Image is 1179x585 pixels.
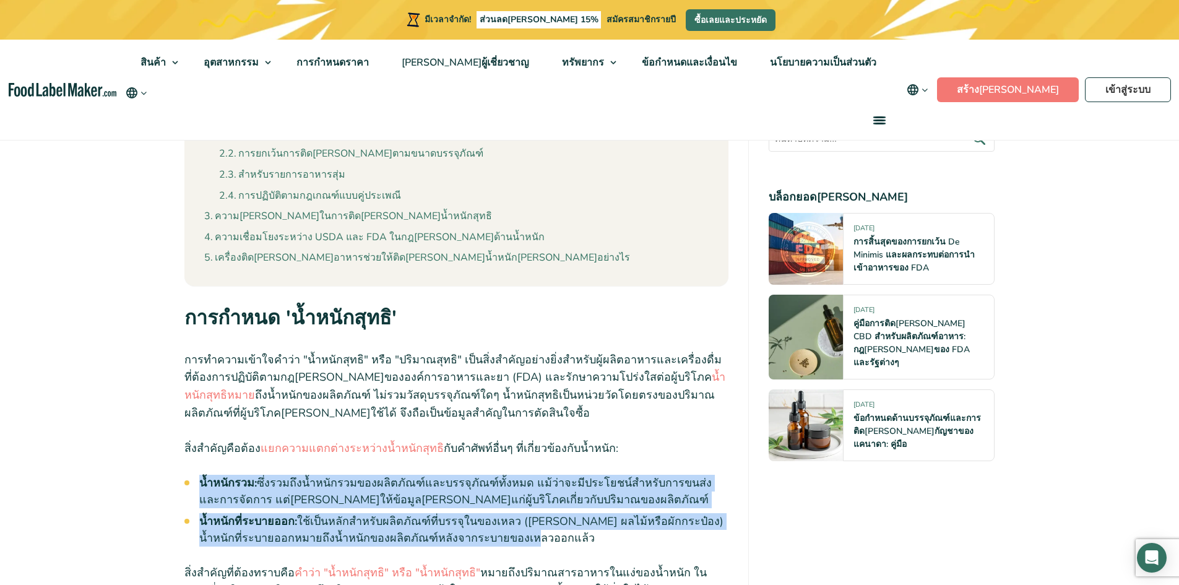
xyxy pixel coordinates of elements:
a: ข้อกำหนดและเงื่อนไข [626,40,751,85]
font: ข้อกำหนดและเงื่อนไข [642,56,737,69]
font: มีเวลาจำกัด! [425,14,471,25]
a: สร้าง[PERSON_NAME] [937,77,1079,102]
font: การกำหนดราคา [296,56,369,69]
font: การยกเว้นการติด[PERSON_NAME]ตามขนาดบรรจุภัณฑ์ [238,147,483,160]
font: เครื่องติด[PERSON_NAME]อาหารช่วยให้ติด[PERSON_NAME]น้ำหนัก[PERSON_NAME]อย่างไร [215,251,630,264]
font: การทำความเข้าใจคำว่า "น้ำหนักสุทธิ" หรือ "ปริมาณสุทธิ" เป็นสิ่งสำคัญอย่างยิ่งสำหรับผู้ผลิตอาหารแล... [184,352,722,385]
font: ส่วนลด[PERSON_NAME] 15% [480,14,598,25]
font: การกำหนด 'น้ำหนักสุทธิ' [184,305,397,331]
a: ทรัพยากร [546,40,623,85]
font: บล็อกยอด[PERSON_NAME] [769,189,908,204]
font: สำหรับรายการอาหารสุ่ม [238,168,345,181]
a: [PERSON_NAME]ผู้เชี่ยวชาญ [386,40,543,85]
font: [DATE] [853,400,875,409]
font: ถึงน้ำหนักของผลิตภัณฑ์ ไม่รวมวัสดุบรรจุภัณฑ์ใดๆ น้ำหนักสุทธิเป็นหน่วยวัดโดยตรงของปริมาณผลิตภัณฑ์ท... [184,388,715,420]
font: ซึ่งรวมถึงน้ำหนักรวมของผลิตภัณฑ์และบรรจุภัณฑ์ทั้งหมด แม้ว่าจะมีประโยชน์สำหรับการขนส่งและการจัดการ... [199,475,712,507]
a: คำว่า "น้ำหนักสุทธิ" หรือ "น้ำหนักสุทธิ" [295,565,480,580]
a: สินค้า [124,40,184,85]
font: สร้าง[PERSON_NAME] [957,83,1059,97]
a: นโยบายความเป็นส่วนตัว [754,40,890,85]
a: การปฏิบัติตามกฎเกณฑ์แบบคู่ประเพณี [219,188,401,204]
a: ข้อกำหนดด้านบรรจุภัณฑ์และการติด[PERSON_NAME]กัญชาของแคนาดา: คู่มือ [853,412,981,450]
font: อุตสาหกรรม [204,56,259,69]
font: [PERSON_NAME]ผู้เชี่ยวชาญ [402,56,529,69]
font: สิ่งสำคัญที่ต้องทราบคือ [184,565,295,580]
font: [DATE] [853,305,875,314]
font: นโยบายความเป็นส่วนตัว [770,56,876,69]
a: การยกเว้นการติด[PERSON_NAME]ตามขนาดบรรจุภัณฑ์ [219,146,483,162]
a: ซื้อเลยและประหยัด [686,9,775,31]
a: การกำหนดราคา [280,40,382,85]
font: น้ำหนักที่ระบายออก: [199,514,297,529]
a: ความเชื่อมโยงระหว่าง USDA และ FDA ในกฎ[PERSON_NAME]ด้านน้ำหนัก [204,230,545,246]
a: คู่มือการติด[PERSON_NAME] CBD สำหรับผลิตภัณฑ์อาหาร: กฎ[PERSON_NAME]ของ FDA และรัฐต่างๆ [853,318,970,368]
font: ความเชื่อมโยงระหว่าง USDA และ FDA ในกฎ[PERSON_NAME]ด้านน้ำหนัก [215,230,545,244]
a: แยกความแตกต่างระหว่างน้ำหนักสุทธิ [261,441,444,456]
font: ใช้เป็นหลักสำหรับผลิตภัณฑ์ที่บรรจุในของเหลว ([PERSON_NAME] ผลไม้หรือผักกระป๋อง) น้ำหนักที่ระบายออ... [199,514,723,545]
a: เครื่องติด[PERSON_NAME]อาหารช่วยให้ติด[PERSON_NAME]น้ำหนัก[PERSON_NAME]อย่างไร [204,250,630,266]
font: สินค้า [140,56,166,69]
font: กับคำศัพท์อื่นๆ ที่เกี่ยวข้องกับน้ำหนัก: [444,441,618,456]
a: ความ[PERSON_NAME]ในการติด[PERSON_NAME]น้ำหนักสุทธิ [204,209,492,225]
font: ความ[PERSON_NAME]ในการติด[PERSON_NAME]น้ำหนักสุทธิ [215,209,492,223]
font: ซื้อเลยและประหยัด [694,14,767,26]
font: สิ่งสำคัญคือต้อง [184,441,261,456]
font: การปฏิบัติตามกฎเกณฑ์แบบคู่ประเพณี [238,189,401,202]
a: การสิ้นสุดของการยกเว้น De Minimis และผลกระทบต่อการนำเข้าอาหารของ FDA [853,236,975,274]
font: สมัครสมาชิกรายปี [607,14,676,25]
a: สำหรับรายการอาหารสุ่ม [219,167,345,183]
font: ทรัพยากร [562,56,604,69]
div: เปิดอินเตอร์คอม Messenger [1137,543,1167,573]
font: น้ำหนักรวม: [199,475,257,490]
a: อุตสาหกรรม [188,40,277,85]
font: [DATE] [853,223,875,233]
a: เข้าสู่ระบบ [1085,77,1171,102]
a: เมนู [858,100,898,140]
font: เข้าสู่ระบบ [1105,83,1151,97]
